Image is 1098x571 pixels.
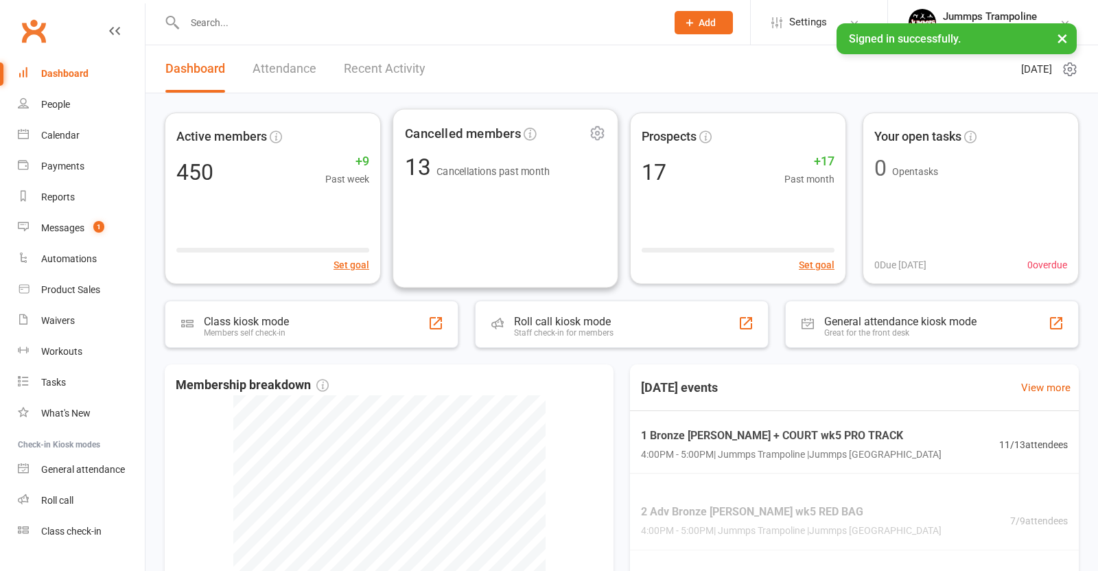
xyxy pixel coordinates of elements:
span: Past month [784,172,834,187]
span: [DATE] [1021,61,1052,78]
a: Product Sales [18,275,145,305]
div: What's New [41,408,91,419]
a: General attendance kiosk mode [18,454,145,485]
img: thumb_image1698795904.png [909,9,936,36]
a: Roll call [18,485,145,516]
div: Payments [41,161,84,172]
div: Roll call kiosk mode [514,315,614,328]
div: General attendance [41,464,125,475]
span: Cancellations past month [436,165,550,177]
a: Dashboard [18,58,145,89]
span: 11 / 13 attendees [999,436,1068,452]
span: Signed in successfully. [849,32,961,45]
div: Jummps Parkwood Pty Ltd [943,23,1060,35]
span: 0 Due [DATE] [874,257,926,272]
span: Your open tasks [874,127,961,147]
div: People [41,99,70,110]
div: Waivers [41,315,75,326]
a: View more [1021,380,1071,396]
div: Messages [41,222,84,233]
a: Waivers [18,305,145,336]
button: Add [675,11,733,34]
span: Membership breakdown [176,375,329,395]
div: Dashboard [41,68,89,79]
span: 7 / 9 attendees [1010,513,1068,528]
div: Calendar [41,130,80,141]
a: People [18,89,145,120]
span: Past week [325,172,369,187]
div: Class kiosk mode [204,315,289,328]
div: Workouts [41,346,82,357]
a: Payments [18,151,145,182]
span: Active members [176,127,267,147]
h3: [DATE] events [630,375,729,400]
div: 17 [642,161,666,183]
span: Add [699,17,716,28]
button: × [1050,23,1075,53]
a: Class kiosk mode [18,516,145,547]
div: Product Sales [41,284,100,295]
span: Cancelled members [405,124,521,144]
span: 1 Bronze [PERSON_NAME] + COURT wk5 PRO TRACK [641,426,942,444]
div: General attendance kiosk mode [824,315,977,328]
span: 0 overdue [1027,257,1067,272]
span: 13 [405,153,436,180]
span: 2 Adv Bronze [PERSON_NAME] wk5 RED BAG [641,503,942,521]
span: Settings [789,7,827,38]
span: 4:00PM - 5:00PM | Jummps Trampoline | Jummps [GEOGRAPHIC_DATA] [641,447,942,462]
div: Great for the front desk [824,328,977,338]
a: Recent Activity [344,45,425,93]
a: Automations [18,244,145,275]
div: Members self check-in [204,328,289,338]
a: What's New [18,398,145,429]
a: Tasks [18,367,145,398]
a: Reports [18,182,145,213]
div: 0 [874,157,887,179]
a: Messages 1 [18,213,145,244]
div: Jummps Trampoline [943,10,1060,23]
span: Prospects [642,127,697,147]
span: Open tasks [892,166,938,177]
button: Set goal [334,257,369,272]
a: Workouts [18,336,145,367]
div: Tasks [41,377,66,388]
div: 450 [176,161,213,183]
button: Set goal [799,257,834,272]
a: Clubworx [16,14,51,48]
div: Class check-in [41,526,102,537]
span: 4:00PM - 5:00PM | Jummps Trampoline | Jummps [GEOGRAPHIC_DATA] [641,523,942,538]
div: Reports [41,191,75,202]
span: 1 [93,221,104,233]
div: Staff check-in for members [514,328,614,338]
span: +9 [325,152,369,172]
a: Dashboard [165,45,225,93]
a: Attendance [253,45,316,93]
div: Roll call [41,495,73,506]
span: +17 [784,152,834,172]
div: Automations [41,253,97,264]
a: Calendar [18,120,145,151]
input: Search... [180,13,657,32]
